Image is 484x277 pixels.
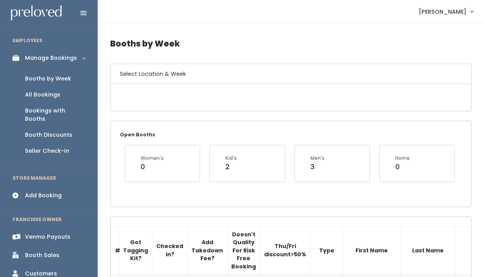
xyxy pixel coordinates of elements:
[225,162,237,172] div: 2
[401,226,455,275] th: Last Name
[141,155,164,162] div: Women's
[111,226,119,275] th: #
[25,147,69,155] div: Seller Check-in
[25,233,70,241] div: Venmo Payouts
[25,75,71,83] div: Booths by Week
[152,226,188,275] th: Checked in?
[25,107,85,123] div: Bookings with Booths
[395,155,410,162] div: Home
[395,162,410,172] div: 0
[311,162,325,172] div: 3
[111,64,471,84] h6: Select Location & Week
[141,162,164,172] div: 0
[25,131,72,139] div: Booth Discounts
[11,5,62,21] img: preloved logo
[25,251,59,259] div: Booth Sales
[227,226,260,275] th: Doesn't Quality For Risk Free Booking
[25,91,60,99] div: All Bookings
[311,155,325,162] div: Men's
[311,226,343,275] th: Type
[343,226,401,275] th: First Name
[120,131,155,138] small: Open Booths
[25,54,77,62] div: Manage Bookings
[25,191,62,200] div: Add Booking
[188,226,227,275] th: Add Takedown Fee?
[411,3,481,20] a: [PERSON_NAME]
[419,7,466,16] span: [PERSON_NAME]
[110,33,471,54] h4: Booths by Week
[260,226,311,275] th: Thu/Fri discount>50%
[119,226,152,275] th: Got Tagging Kit?
[225,155,237,162] div: Kid's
